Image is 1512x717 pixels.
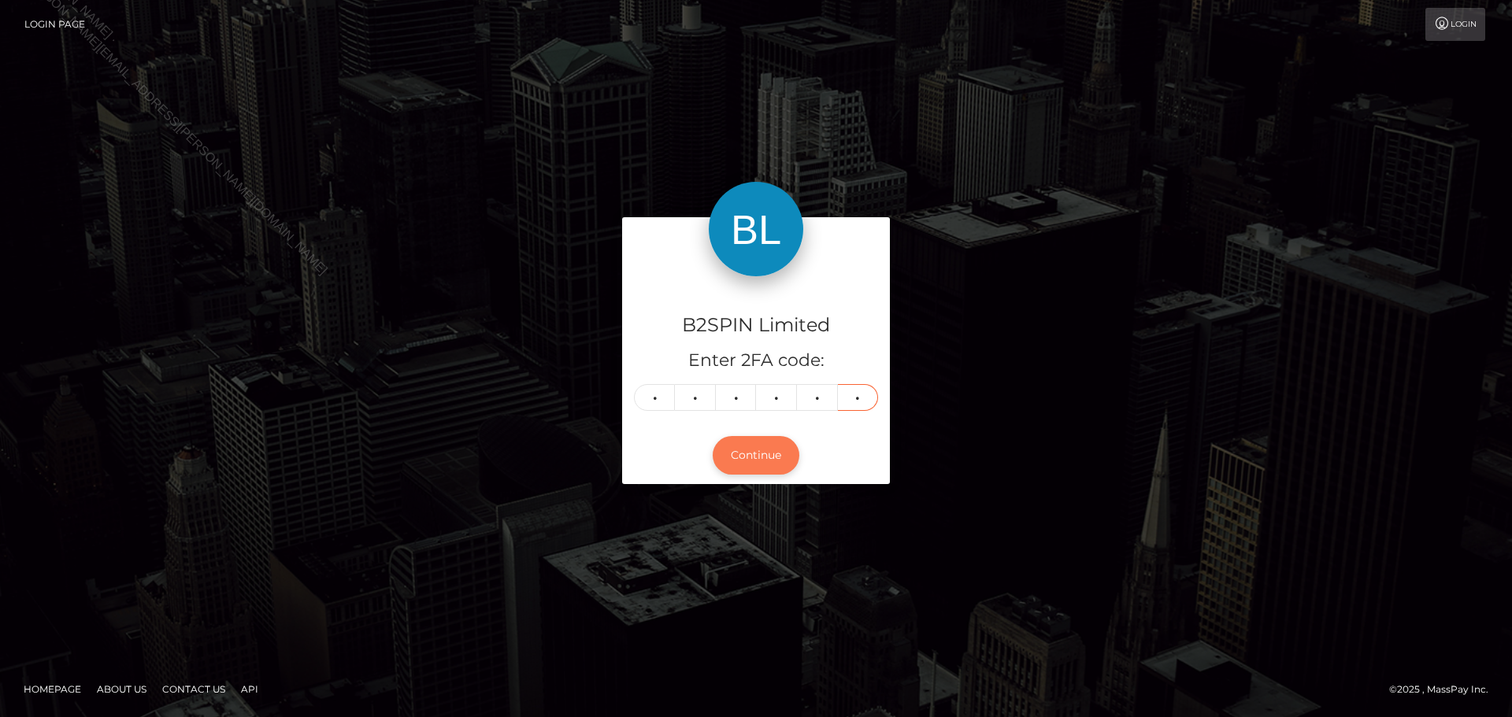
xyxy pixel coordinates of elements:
[709,182,803,276] img: B2SPIN Limited
[91,677,153,701] a: About Us
[156,677,232,701] a: Contact Us
[24,8,85,41] a: Login Page
[17,677,87,701] a: Homepage
[1425,8,1485,41] a: Login
[634,349,878,373] h5: Enter 2FA code:
[235,677,265,701] a: API
[713,436,799,475] button: Continue
[1389,681,1500,698] div: © 2025 , MassPay Inc.
[634,312,878,339] h4: B2SPIN Limited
